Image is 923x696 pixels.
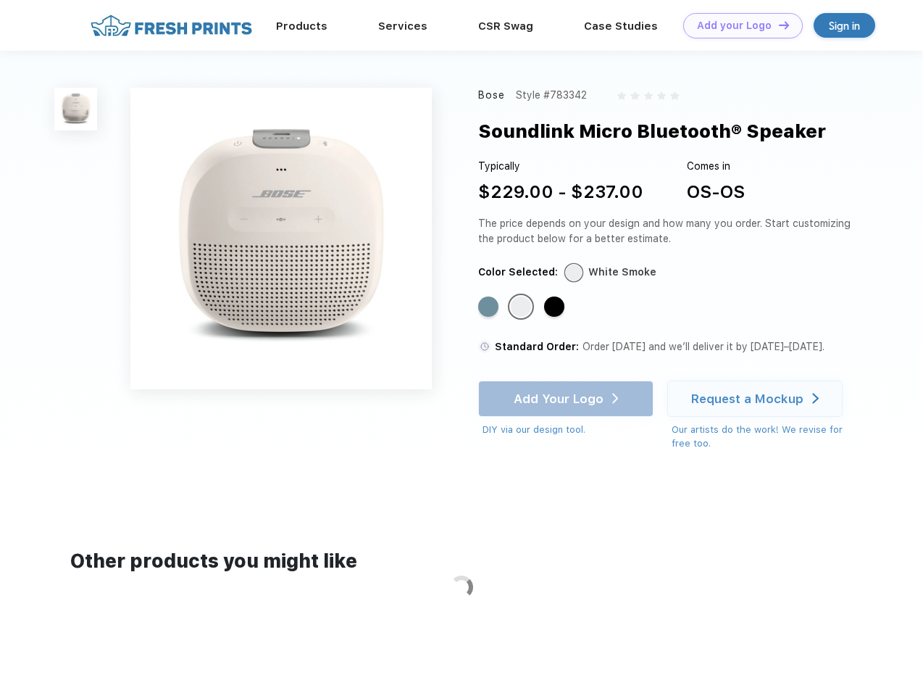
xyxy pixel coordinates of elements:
[630,91,639,100] img: gray_star.svg
[779,21,789,29] img: DT
[697,20,772,32] div: Add your Logo
[478,297,498,317] div: Stone Blue
[511,297,531,317] div: White Smoke
[516,88,587,103] div: Style #783342
[687,179,745,205] div: OS-OS
[478,179,643,205] div: $229.00 - $237.00
[687,159,745,174] div: Comes in
[478,216,856,246] div: The price depends on your design and how many you order. Start customizing the product below for ...
[478,88,506,103] div: Bose
[829,17,860,34] div: Sign in
[582,341,824,352] span: Order [DATE] and we’ll deliver it by [DATE]–[DATE].
[378,20,427,33] a: Services
[276,20,327,33] a: Products
[495,341,579,352] span: Standard Order:
[478,265,558,280] div: Color Selected:
[478,117,826,145] div: Soundlink Micro Bluetooth® Speaker
[483,423,653,437] div: DIY via our design tool.
[86,13,256,38] img: fo%20logo%202.webp
[691,391,803,406] div: Request a Mockup
[672,423,856,451] div: Our artists do the work! We revise for free too.
[812,393,819,404] img: white arrow
[478,159,643,174] div: Typically
[478,20,533,33] a: CSR Swag
[814,13,875,38] a: Sign in
[70,547,852,576] div: Other products you might like
[544,297,564,317] div: Black
[588,265,656,280] div: White Smoke
[130,88,432,389] img: func=resize&h=640
[54,88,97,130] img: func=resize&h=100
[478,340,491,353] img: standard order
[617,91,626,100] img: gray_star.svg
[644,91,653,100] img: gray_star.svg
[670,91,679,100] img: gray_star.svg
[657,91,666,100] img: gray_star.svg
